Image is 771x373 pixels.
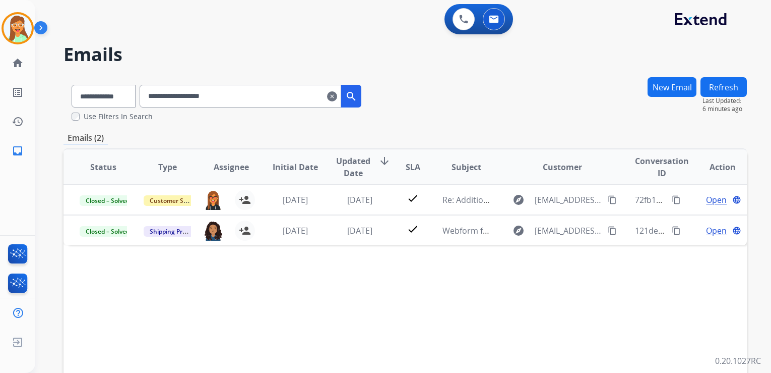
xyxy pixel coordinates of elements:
[512,225,525,237] mat-icon: explore
[283,225,308,236] span: [DATE]
[336,155,370,179] span: Updated Date
[12,57,24,69] mat-icon: home
[12,116,24,128] mat-icon: history
[407,223,419,235] mat-icon: check
[12,86,24,98] mat-icon: list_alt
[702,105,747,113] span: 6 minutes ago
[732,226,741,235] mat-icon: language
[204,221,223,241] img: agent-avatar
[283,194,308,205] span: [DATE]
[80,195,136,206] span: Closed – Solved
[442,225,671,236] span: Webform from [EMAIL_ADDRESS][DOMAIN_NAME] on [DATE]
[90,161,116,173] span: Status
[144,226,213,237] span: Shipping Protection
[608,226,617,235] mat-icon: content_copy
[715,355,761,367] p: 0.20.1027RC
[144,195,209,206] span: Customer Support
[239,225,251,237] mat-icon: person_add
[672,226,681,235] mat-icon: content_copy
[635,155,689,179] span: Conversation ID
[706,194,727,206] span: Open
[452,161,481,173] span: Subject
[702,97,747,105] span: Last Updated:
[700,77,747,97] button: Refresh
[512,194,525,206] mat-icon: explore
[84,112,153,122] label: Use Filters In Search
[347,225,372,236] span: [DATE]
[378,155,391,167] mat-icon: arrow_downward
[4,14,32,42] img: avatar
[608,195,617,204] mat-icon: content_copy
[239,194,251,206] mat-icon: person_add
[327,90,337,102] mat-icon: clear
[442,194,542,205] span: Re: Additional Information
[683,149,747,185] th: Action
[63,132,108,144] p: Emails (2)
[543,161,582,173] span: Customer
[80,226,136,237] span: Closed – Solved
[347,194,372,205] span: [DATE]
[273,161,318,173] span: Initial Date
[648,77,696,97] button: New Email
[672,195,681,204] mat-icon: content_copy
[732,195,741,204] mat-icon: language
[535,225,602,237] span: [EMAIL_ADDRESS][DOMAIN_NAME]
[706,225,727,237] span: Open
[63,44,747,65] h2: Emails
[406,161,420,173] span: SLA
[535,194,602,206] span: [EMAIL_ADDRESS][DOMAIN_NAME]
[345,90,357,102] mat-icon: search
[12,145,24,157] mat-icon: inbox
[204,190,223,210] img: agent-avatar
[158,161,177,173] span: Type
[407,192,419,204] mat-icon: check
[214,161,249,173] span: Assignee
